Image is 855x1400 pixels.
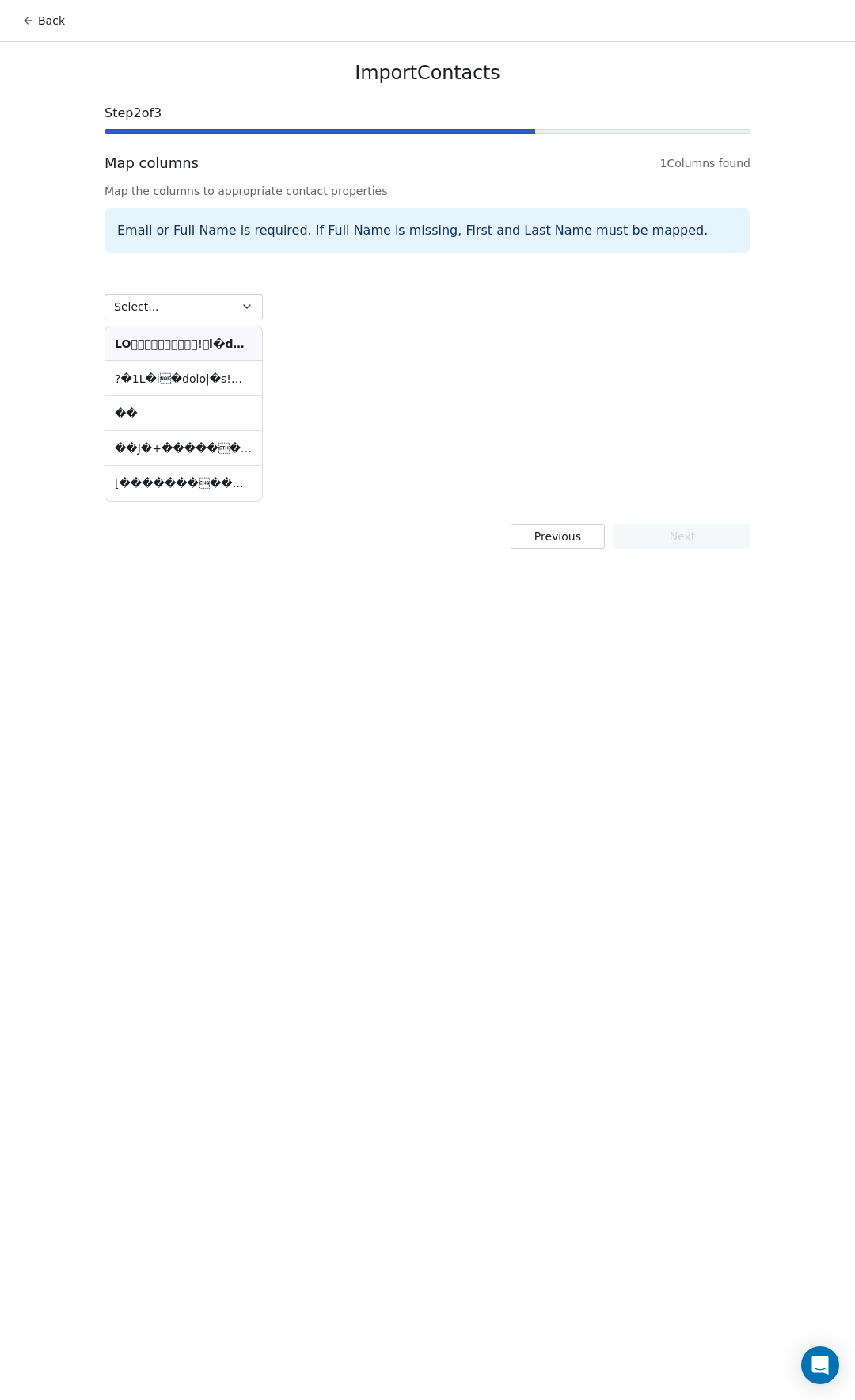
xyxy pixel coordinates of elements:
span: Map columns [104,153,199,174]
button: Previous [511,524,605,549]
td: ��J�+������^ ��0w]zو<%��5AK�_��� Y�r�v]�)�B��ӄD��o�� [105,431,262,466]
th: LO     ! i�d^  �   [Sitamet_Conse].adi �(�                                          ... [105,326,262,361]
span: Import Contacts [355,61,500,85]
td: ?�1L�i�dolo|�s!��AMe8c�a�e:"s_do��E���|-T��I"0�3�U�%��L�3�˝e�2 d��m� ��  �� AL     ! ... [105,361,262,396]
button: Back [13,6,74,35]
td: [����������_h��>�)��R��~�қ��F|�� �y��v�]7P~���*0��@��@��ڇ%~�Q`�� �L�Bj�<���JC�\ �� [105,466,262,501]
div: Email or Full Name is required. If Full Name is missing, First and Last Name must be mapped. [104,208,750,253]
span: Step 2 of 3 [104,104,750,123]
div: Open Intercom Messenger [801,1346,839,1384]
td: �� [105,396,262,431]
span: Select... [114,299,159,315]
span: Map the columns to appropriate contact properties [104,183,750,199]
button: Next [614,524,750,549]
span: 1 Columns found [660,155,750,171]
